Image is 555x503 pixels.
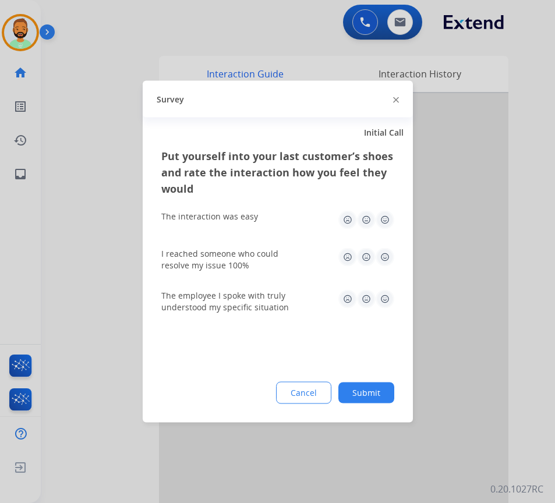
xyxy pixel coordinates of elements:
[338,382,394,403] button: Submit
[161,248,301,271] div: I reached someone who could resolve my issue 100%
[161,148,394,197] h3: Put yourself into your last customer’s shoes and rate the interaction how you feel they would
[161,290,301,313] div: The employee I spoke with truly understood my specific situation
[161,211,258,222] div: The interaction was easy
[157,93,184,105] span: Survey
[276,382,331,404] button: Cancel
[490,482,543,496] p: 0.20.1027RC
[393,97,399,102] img: close-button
[364,127,404,139] span: Initial Call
